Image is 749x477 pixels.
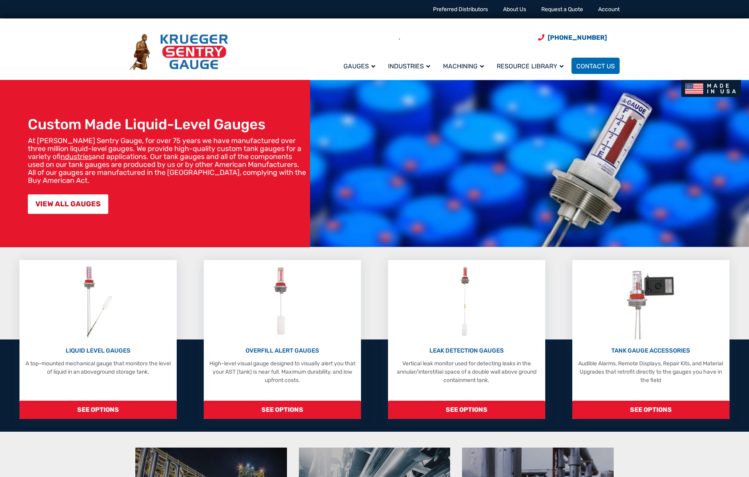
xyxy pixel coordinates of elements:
[619,264,683,339] img: Tank Gauge Accessories
[392,359,541,384] p: Vertical leak monitor used for detecting leaks in the annular/interstitial space of a double wall...
[20,401,177,419] span: SEE OPTIONS
[392,346,541,355] p: LEAK DETECTION GAUGES
[20,260,177,419] a: Liquid Level Gauges LIQUID LEVEL GAUGES A top-mounted mechanical gauge that monitors the level of...
[28,137,306,184] p: At [PERSON_NAME] Sentry Gauge, for over 75 years we have manufactured over three million liquid-l...
[572,260,729,419] a: Tank Gauge Accessories TANK GAUGE ACCESSORIES Audible Alarms, Remote Displays, Repair Kits, and M...
[572,401,729,419] span: SEE OPTIONS
[538,33,607,43] a: Phone Number (920) 434-8860
[343,62,375,70] span: Gauges
[598,6,620,13] a: Account
[576,359,726,384] p: Audible Alarms, Remote Displays, Repair Kits, and Material Upgrades that retrofit directly to the...
[572,58,620,74] a: Contact Us
[265,264,300,339] img: Overfill Alert Gauges
[681,80,741,97] img: Made In USA
[388,62,430,70] span: Industries
[576,62,615,70] span: Contact Us
[310,80,749,247] img: bg_hero_bannerksentry
[388,401,545,419] span: SEE OPTIONS
[492,56,572,75] a: Resource Library
[208,346,357,355] p: OVERFILL ALERT GAUGES
[548,34,607,41] span: [PHONE_NUMBER]
[23,359,173,376] p: A top-mounted mechanical gauge that monitors the level of liquid in an aboveground storage tank.
[383,56,438,75] a: Industries
[541,6,583,13] a: Request a Quote
[443,62,484,70] span: Machining
[204,260,361,419] a: Overfill Alert Gauges OVERFILL ALERT GAUGES High-level visual gauge designed to visually alert yo...
[28,194,108,214] a: VIEW ALL GAUGES
[433,6,488,13] a: Preferred Distributors
[576,346,726,355] p: TANK GAUGE ACCESSORIES
[438,56,492,75] a: Machining
[60,152,92,161] a: industries
[388,260,545,419] a: Leak Detection Gauges LEAK DETECTION GAUGES Vertical leak monitor used for detecting leaks in the...
[208,359,357,384] p: High-level visual gauge designed to visually alert you that your AST (tank) is near full. Maximum...
[23,346,173,355] p: LIQUID LEVEL GAUGES
[497,62,564,70] span: Resource Library
[451,264,482,339] img: Leak Detection Gauges
[77,264,119,339] img: Liquid Level Gauges
[28,116,306,133] h1: Custom Made Liquid-Level Gauges
[204,401,361,419] span: SEE OPTIONS
[129,34,228,70] img: Krueger Sentry Gauge
[503,6,526,13] a: About Us
[339,56,383,75] a: Gauges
